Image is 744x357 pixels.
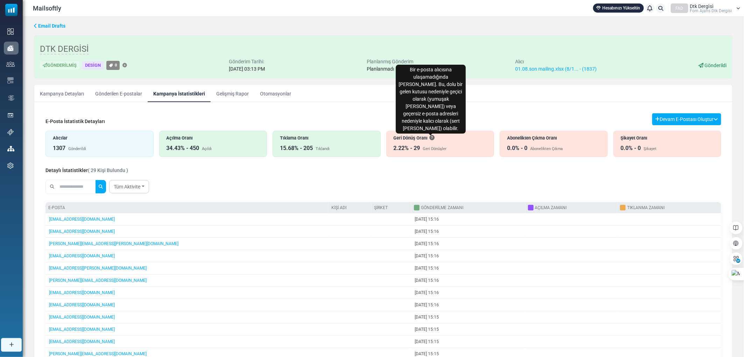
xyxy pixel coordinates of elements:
td: [DATE] 15:15 [411,336,525,348]
a: [PERSON_NAME][EMAIL_ADDRESS][DOMAIN_NAME] [49,351,147,356]
div: Gönderim Tarihi: [229,58,265,65]
td: [DATE] 15:15 [411,323,525,336]
a: Gönderilme Zamanı [421,205,463,210]
div: Bir e-posta alıcısına ulaşamadığında [PERSON_NAME]. Bu, dolu bir gelen kutusu nedeniyle geçici ol... [396,65,466,134]
a: [EMAIL_ADDRESS][DOMAIN_NAME] [49,315,115,320]
a: E-posta [48,205,65,210]
span: Fom Ajans Dtk Dergi̇si̇ [690,9,732,13]
a: Email Drafts [34,22,65,30]
td: [DATE] 15:16 [411,250,525,262]
a: 0 [106,61,120,70]
div: 15.68% - 205 [280,144,313,152]
div: Açılma Oranı [167,135,260,141]
span: Gönderildi [705,63,727,68]
a: FAD Dtk Dergi̇si̇ Fom Ajans Dtk Dergi̇si̇ [671,3,741,13]
button: Devam E-Postası Oluştur [652,113,721,125]
img: support-icon.svg [7,129,14,135]
div: Geri Dönüşler [423,146,447,152]
td: [DATE] 15:16 [411,299,525,311]
a: Otomasyonlar [254,85,297,102]
a: Tüm Aktivite [109,180,149,193]
span: Planlanmadı [367,66,394,72]
div: 1307 [53,144,65,152]
a: [EMAIL_ADDRESS][DOMAIN_NAME] [49,290,115,295]
a: [EMAIL_ADDRESS][DOMAIN_NAME] [49,217,115,222]
a: Şirket [374,205,388,210]
img: workflow.svg [7,94,15,102]
img: email-templates-icon.svg [7,77,14,84]
td: [DATE] 15:16 [411,274,525,287]
a: [EMAIL_ADDRESS][DOMAIN_NAME] [49,339,115,344]
span: Mailsoftly [33,3,61,13]
a: [EMAIL_ADDRESS][PERSON_NAME][DOMAIN_NAME] [49,266,147,271]
div: 0.0% - 0 [507,144,527,152]
img: settings-icon.svg [7,163,14,169]
div: E-Posta İstatistik Detayları [45,118,105,125]
div: 0.0% - 0 [621,144,641,152]
a: [EMAIL_ADDRESS][DOMAIN_NAME] [49,327,115,332]
span: DTK DERGİSİ [40,44,89,55]
div: Abonelikten Çıkma Oranı [507,135,601,141]
img: mailsoftly_icon_blue_white.svg [5,4,17,16]
div: Tıklandı [316,146,330,152]
a: Kampanya Detayları [34,85,90,102]
div: Design [82,61,104,70]
td: [DATE] 15:16 [411,262,525,274]
div: Gönderilmiş [40,61,79,70]
img: contacts-icon.svg [6,62,15,66]
div: [DATE] 03:13 PM [229,65,265,73]
div: Planlanmış Gönderim [367,58,413,65]
i: Bir e-posta alıcısına ulaşamadığında geri döner. Bu, dolu bir gelen kutusu nedeniyle geçici olara... [430,135,435,140]
a: Gönderilen E-postalar [90,85,148,102]
a: [EMAIL_ADDRESS][DOMAIN_NAME] [49,302,115,307]
img: campaigns-icon-active.png [7,45,14,51]
div: Geri Dönüş Oranı [394,135,487,141]
div: Alıcılar [53,135,146,141]
div: Gönderildi [68,146,86,152]
div: Detaylı İstatistikler [45,167,128,174]
span: translation missing: tr.ms_sidebar.email_drafts [38,23,65,29]
div: Şikayet [644,146,657,152]
span: Dtk Dergi̇si̇ [690,4,714,9]
a: Açılma Zamanı [535,205,567,210]
a: Etiket Ekle [122,63,127,68]
a: Kişi Adı [331,205,346,210]
a: [EMAIL_ADDRESS][DOMAIN_NAME] [49,229,115,234]
a: Gelişmiş Rapor [211,85,254,102]
td: [DATE] 15:16 [411,226,525,238]
a: Hesabınızı Yükseltin [593,3,644,13]
div: Şikayet Oranı [621,135,714,141]
td: [DATE] 15:15 [411,311,525,323]
div: FAD [671,3,688,13]
a: Kampanya İstatistikleri [148,85,211,102]
span: ( 29 Kişi Bulundu ) [88,167,128,173]
a: Tıklanma Zamanı [627,205,665,210]
a: [PERSON_NAME][EMAIL_ADDRESS][PERSON_NAME][DOMAIN_NAME] [49,241,178,246]
td: [DATE] 15:16 [411,287,525,299]
img: dashboard-icon.svg [7,28,14,35]
div: Açıldı [202,146,212,152]
div: Tıklama Oranı [280,135,373,141]
a: [EMAIL_ADDRESS][DOMAIN_NAME] [49,254,115,258]
div: 2.22% - 29 [394,144,420,152]
td: [DATE] 15:16 [411,213,525,226]
img: landing_pages.svg [7,112,14,119]
div: Abonelikten Çıkma [530,146,563,152]
div: 34.43% - 450 [167,144,199,152]
a: [PERSON_NAME][EMAIL_ADDRESS][DOMAIN_NAME] [49,278,147,283]
td: [DATE] 15:16 [411,238,525,250]
a: 01.08.son mailing.xlsx (8/1... - (1837) [515,66,597,72]
div: Alıcı [515,58,597,65]
span: 0 [115,63,117,67]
